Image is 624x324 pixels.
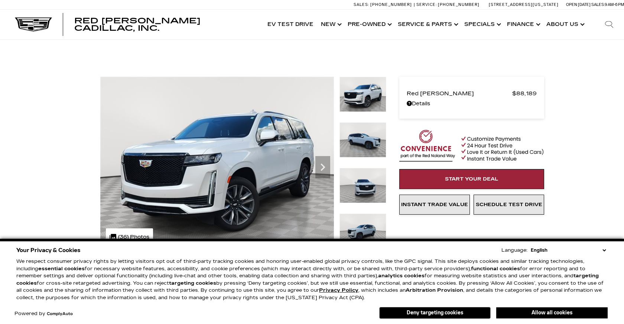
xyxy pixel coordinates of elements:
[354,2,369,7] span: Sales:
[74,16,201,33] span: Red [PERSON_NAME] Cadillac, Inc.
[406,287,463,293] strong: Arbitration Provision
[354,3,414,7] a: Sales: [PHONE_NUMBER]
[339,122,386,158] img: Certified Used 2024 Crystal White Tricoat Cadillac Sport image 2
[445,176,498,182] span: Start Your Deal
[416,2,437,7] span: Service:
[317,10,344,39] a: New
[15,17,52,32] img: Cadillac Dark Logo with Cadillac White Text
[74,17,256,32] a: Red [PERSON_NAME] Cadillac, Inc.
[394,10,461,39] a: Service & Parts
[344,10,394,39] a: Pre-Owned
[529,247,608,254] select: Language Select
[315,156,330,178] div: Next
[339,214,386,249] img: Certified Used 2024 Crystal White Tricoat Cadillac Sport image 4
[474,195,544,215] a: Schedule Test Drive
[319,287,358,293] a: Privacy Policy
[543,10,587,39] a: About Us
[16,245,81,255] span: Your Privacy & Cookies
[378,273,425,279] strong: analytics cookies
[339,168,386,203] img: Certified Used 2024 Crystal White Tricoat Cadillac Sport image 3
[407,88,512,99] span: Red [PERSON_NAME]
[566,2,591,7] span: Open [DATE]
[339,77,386,112] img: Certified Used 2024 Crystal White Tricoat Cadillac Sport image 1
[489,2,559,7] a: [STREET_ADDRESS][US_STATE]
[591,2,605,7] span: Sales:
[399,169,544,189] a: Start Your Deal
[471,266,520,272] strong: functional cookies
[370,2,412,7] span: [PHONE_NUMBER]
[47,312,73,316] a: ComplyAuto
[407,99,537,109] a: Details
[264,10,317,39] a: EV Test Drive
[106,228,153,246] div: (36) Photos
[16,258,608,301] p: We respect consumer privacy rights by letting visitors opt out of third-party tracking cookies an...
[169,280,216,286] strong: targeting cookies
[407,88,537,99] a: Red [PERSON_NAME] $88,189
[16,273,599,286] strong: targeting cookies
[401,202,468,208] span: Instant Trade Value
[605,2,624,7] span: 9 AM-6 PM
[38,266,85,272] strong: essential cookies
[476,202,542,208] span: Schedule Test Drive
[501,248,527,253] div: Language:
[399,195,470,215] a: Instant Trade Value
[512,88,537,99] span: $88,189
[503,10,543,39] a: Finance
[496,307,608,318] button: Allow all cookies
[14,311,73,316] div: Powered by
[379,307,491,319] button: Deny targeting cookies
[414,3,481,7] a: Service: [PHONE_NUMBER]
[438,2,480,7] span: [PHONE_NUMBER]
[100,77,334,252] img: Certified Used 2024 Crystal White Tricoat Cadillac Sport image 1
[461,10,503,39] a: Specials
